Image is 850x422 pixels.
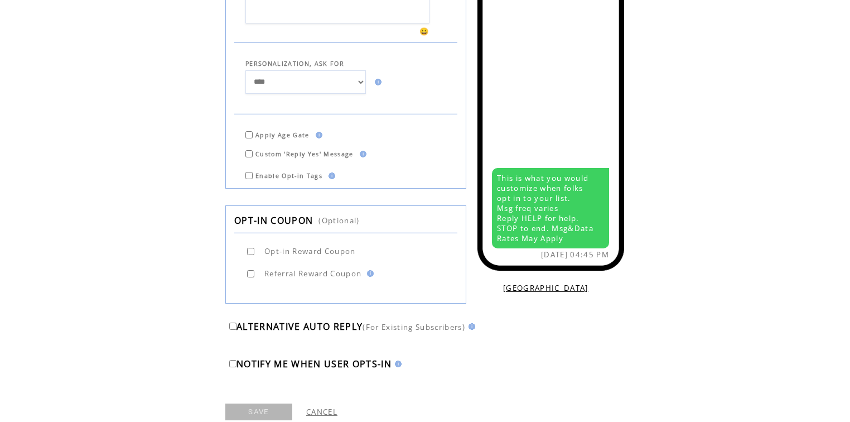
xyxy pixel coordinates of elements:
span: (For Existing Subscribers) [363,322,465,332]
img: help.gif [392,361,402,367]
a: [GEOGRAPHIC_DATA] [503,283,588,293]
span: This is what you would customize when folks opt in to your list. Msg freq varies Reply HELP for h... [497,173,593,243]
span: Referral Reward Coupon [264,268,361,279]
span: NOTIFY ME WHEN USER OPTS-IN [236,358,392,370]
span: PERSONALIZATION, ASK FOR [245,60,344,68]
span: ALTERNATIVE AUTO REPLY [236,320,363,333]
span: Custom 'Reply Yes' Message [255,150,354,158]
a: CANCEL [306,407,337,417]
a: SAVE [225,404,292,420]
span: OPT-IN COUPON [234,214,313,227]
span: 😀 [419,26,429,36]
span: Apply Age Gate [255,131,310,139]
img: help.gif [371,79,381,85]
span: (Optional) [318,215,359,226]
span: Enable Opt-in Tags [255,172,322,180]
span: Opt-in Reward Coupon [264,246,356,256]
img: help.gif [356,151,366,157]
img: help.gif [364,270,374,277]
img: help.gif [312,132,322,138]
img: help.gif [325,172,335,179]
img: help.gif [465,323,475,330]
